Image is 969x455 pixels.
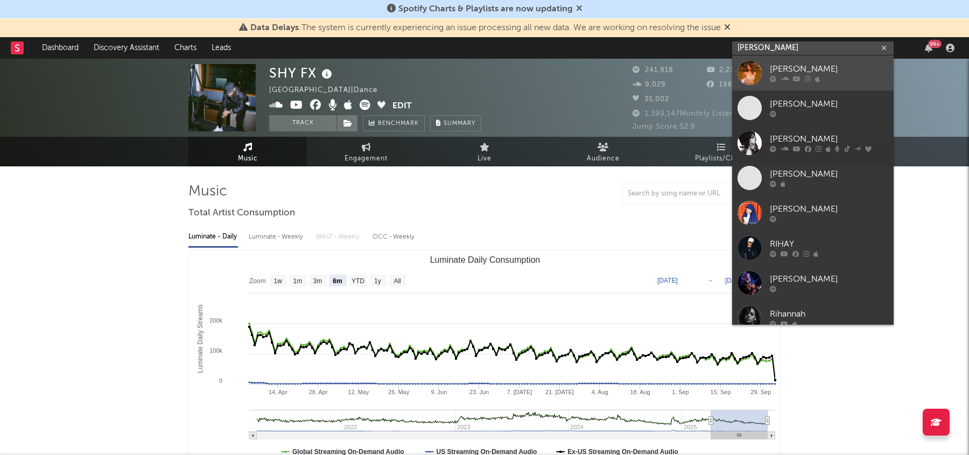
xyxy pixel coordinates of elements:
span: 9,029 [633,81,666,88]
span: Music [238,152,258,165]
text: [DATE] [725,277,746,284]
text: All [394,277,401,285]
text: 12. May [348,389,369,395]
div: OCC - Weekly [373,228,416,246]
div: 99 + [928,40,942,48]
text: 9. Jun [431,389,447,395]
span: Dismiss [724,24,731,32]
button: Summary [430,115,481,131]
a: Dashboard [34,37,86,59]
text: YTD [352,277,364,285]
div: [GEOGRAPHIC_DATA] | Dance [269,84,390,97]
span: Jump Score: 52.8 [633,123,696,130]
text: → [707,277,713,284]
a: Rihannah [732,300,894,335]
a: [PERSON_NAME] [732,160,894,195]
text: 7. [DATE] [507,389,532,395]
text: 0 [219,377,222,384]
text: 100k [209,347,222,354]
text: [DATE] [657,277,678,284]
a: Live [425,137,544,166]
div: [PERSON_NAME] [770,63,888,76]
span: Audience [587,152,620,165]
text: 200k [209,317,222,324]
text: 4. Aug [592,389,608,395]
span: : The system is currently experiencing an issue processing all new data. We are working on resolv... [250,24,721,32]
a: Playlists/Charts [662,137,781,166]
text: Zoom [249,277,266,285]
span: Dismiss [576,5,582,13]
button: Track [269,115,336,131]
a: Audience [544,137,662,166]
text: Luminate Daily Consumption [430,255,540,264]
span: Playlists/Charts [695,152,748,165]
div: RIHAY [770,238,888,251]
span: Total Artist Consumption [188,207,295,220]
span: Data Delays [250,24,299,32]
a: Leads [204,37,238,59]
button: Edit [392,100,412,113]
span: 1,399,147 Monthly Listeners [633,110,746,117]
div: Luminate - Daily [188,228,238,246]
a: Music [188,137,307,166]
a: Charts [167,37,204,59]
div: Luminate - Weekly [249,228,305,246]
a: [PERSON_NAME] [732,90,894,125]
input: Search for artists [732,41,894,55]
a: [PERSON_NAME] [732,55,894,90]
div: SHY FX [269,64,335,82]
text: 1m [293,277,303,285]
text: 29. Sep [750,389,771,395]
span: Benchmark [378,117,419,130]
div: [PERSON_NAME] [770,203,888,216]
a: Discovery Assistant [86,37,167,59]
text: 6m [333,277,342,285]
text: 23. Jun [469,389,489,395]
span: 35,002 [633,96,669,103]
span: Live [478,152,491,165]
text: 1. Sep [672,389,689,395]
text: 1w [274,277,283,285]
input: Search by song name or URL [622,190,736,198]
button: 99+ [925,44,932,52]
text: 15. Sep [711,389,731,395]
a: RIHAY [732,230,894,265]
text: 18. Aug [630,389,650,395]
span: Engagement [345,152,388,165]
a: Engagement [307,137,425,166]
div: [PERSON_NAME] [770,98,888,111]
text: 3m [313,277,322,285]
span: 241,918 [633,67,673,74]
text: 26. May [388,389,410,395]
a: [PERSON_NAME] [732,125,894,160]
a: Benchmark [363,115,425,131]
span: 196,000 [707,81,749,88]
text: 1y [374,277,381,285]
a: [PERSON_NAME] [732,195,894,230]
text: Luminate Daily Streams [196,304,204,373]
text: 14. Apr [269,389,287,395]
text: 21. [DATE] [545,389,574,395]
a: [PERSON_NAME] [732,265,894,300]
span: 2,230 [707,67,739,74]
span: Spotify Charts & Playlists are now updating [398,5,573,13]
text: 28. Apr [309,389,328,395]
span: Summary [444,121,475,127]
div: Rihannah [770,308,888,321]
div: [PERSON_NAME] [770,168,888,181]
div: [PERSON_NAME] [770,133,888,146]
div: [PERSON_NAME] [770,273,888,286]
